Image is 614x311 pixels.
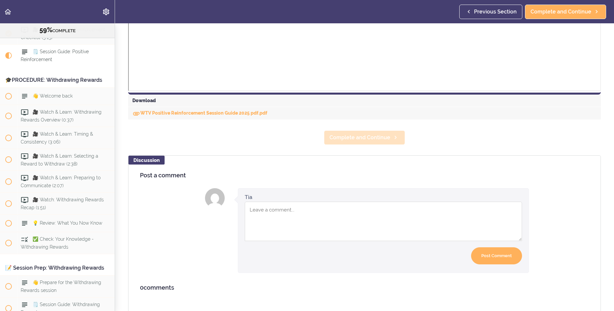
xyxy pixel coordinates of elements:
[33,93,73,99] span: 👋 Welcome back
[21,153,98,166] span: 🎥 Watch & Learn: Selecting a Reward to Withdraw (2:38)
[21,280,101,293] span: 👋 Prepare for the Withdrawing Rewards session
[459,5,522,19] a: Previous Section
[140,284,144,291] span: 0
[102,8,110,16] svg: Settings Menu
[132,110,267,116] a: DownloadWTV Positive Reinforcement Session Guide 2025 pdf.pdf
[245,193,252,201] div: Tia
[531,8,591,16] span: Complete and Continue
[525,5,606,19] a: Complete and Continue
[21,109,102,122] span: 🎥 Watch & Learn: Withdrawing Rewards Overview (0:37)
[21,131,93,144] span: 🎥 Watch & Learn: Timing & Consistency (3:06)
[128,95,601,107] div: Download
[8,26,106,34] div: COMPLETE
[330,134,390,142] span: Complete and Continue
[132,110,140,118] svg: Download
[140,172,589,179] h4: Post a comment
[140,284,589,291] h4: comments
[245,202,522,241] textarea: Comment box
[21,197,104,210] span: 🎥 Watch: Withdrawing Rewards Recap (1:51)
[474,8,517,16] span: Previous Section
[128,156,165,165] div: Discussion
[21,237,94,250] span: ✅ Check: Your Knowledge - Withdrawing Rewards
[33,221,102,226] span: 💡 Review: What You Now Know
[324,130,405,145] a: Complete and Continue
[21,175,101,188] span: 🎥 Watch & Learn: Preparing to Communicate (2:07)
[471,247,522,265] input: Post Comment
[205,188,225,208] img: Tia
[4,8,12,16] svg: Back to course curriculum
[21,49,89,62] span: 🗒️ Session Guide: Positive Reinforcement
[39,26,52,34] span: 59%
